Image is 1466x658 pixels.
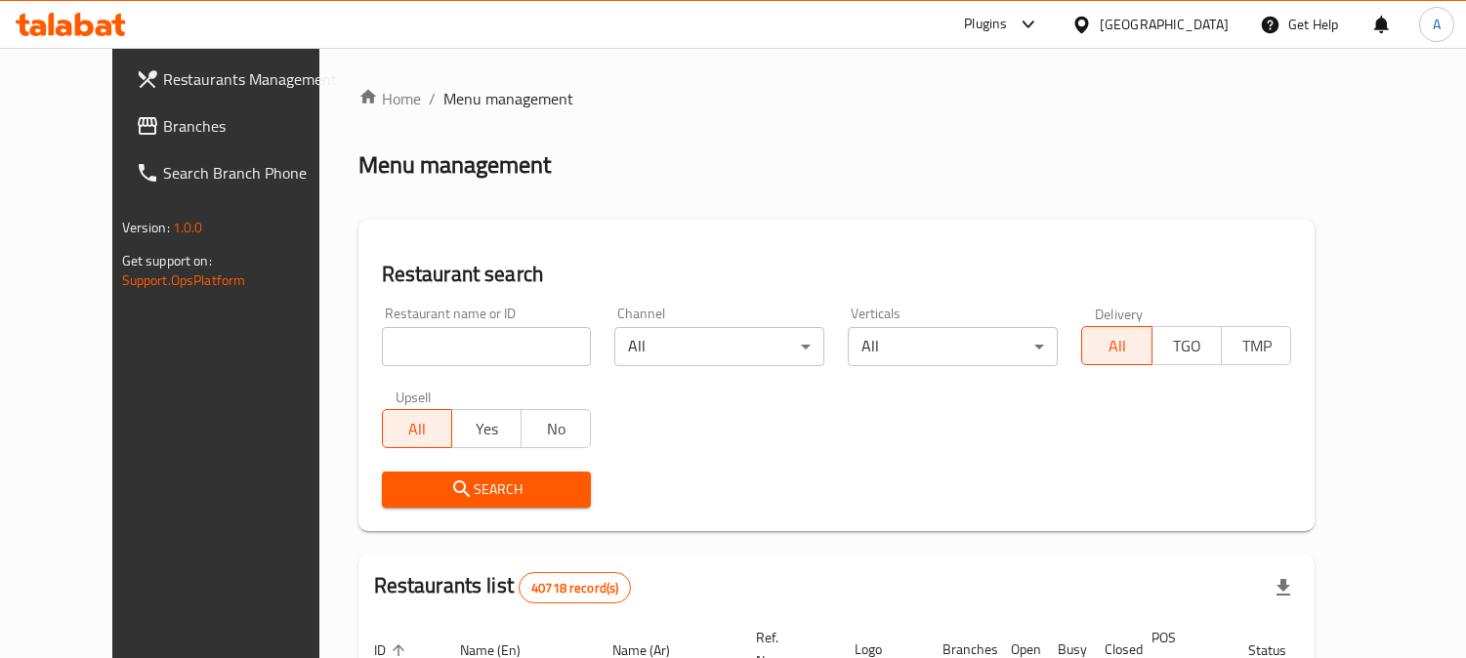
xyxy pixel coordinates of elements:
span: All [1090,332,1144,360]
span: All [391,415,444,443]
span: TMP [1230,332,1283,360]
span: TGO [1160,332,1214,360]
div: Export file [1260,564,1307,611]
span: No [529,415,583,443]
button: All [1081,326,1152,365]
div: Plugins [964,13,1007,36]
span: Search [398,477,576,502]
span: Branches [163,114,342,138]
div: [GEOGRAPHIC_DATA] [1100,14,1229,35]
div: All [848,327,1058,366]
a: Search Branch Phone [120,149,357,196]
span: 40718 record(s) [520,579,630,597]
span: 1.0.0 [173,215,203,240]
span: Menu management [443,87,573,110]
input: Search for restaurant name or ID.. [382,327,592,366]
label: Upsell [396,390,432,403]
a: Restaurants Management [120,56,357,103]
button: All [382,409,452,448]
span: Restaurants Management [163,67,342,91]
h2: Restaurants list [374,571,632,603]
button: Yes [451,409,522,448]
a: Support.OpsPlatform [122,267,246,293]
h2: Menu management [358,149,551,181]
span: Version: [122,215,170,240]
button: No [521,409,591,448]
a: Home [358,87,421,110]
h2: Restaurant search [382,260,1292,289]
li: / [429,87,436,110]
label: Delivery [1095,307,1144,320]
span: Search Branch Phone [163,161,342,185]
a: Branches [120,103,357,149]
button: Search [382,472,592,508]
span: A [1433,14,1441,35]
div: Total records count [519,572,631,603]
nav: breadcrumb [358,87,1316,110]
span: Get support on: [122,248,212,273]
span: Yes [460,415,514,443]
div: All [614,327,824,366]
button: TMP [1221,326,1291,365]
button: TGO [1152,326,1222,365]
